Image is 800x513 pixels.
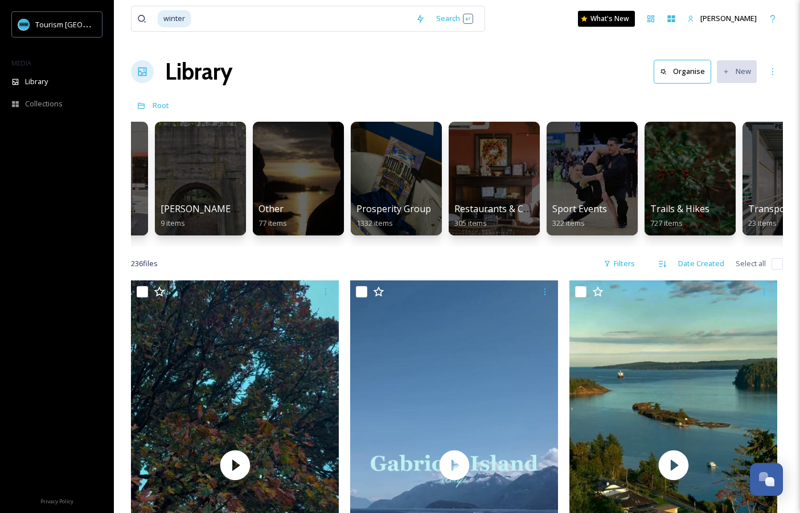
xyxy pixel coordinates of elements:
[165,55,232,89] a: Library
[356,202,431,215] span: Prosperity Group
[40,494,73,507] a: Privacy Policy
[161,202,273,215] span: [PERSON_NAME]'s Photos
[650,204,709,228] a: Trails & Hikes727 items
[153,100,169,110] span: Root
[736,258,766,269] span: Select all
[682,7,762,30] a: [PERSON_NAME]
[356,218,393,228] span: 1332 items
[552,204,607,228] a: Sport Events322 items
[552,202,607,215] span: Sport Events
[259,204,287,228] a: Other77 items
[750,463,783,496] button: Open Chat
[259,218,287,228] span: 77 items
[650,202,709,215] span: Trails & Hikes
[25,76,48,87] span: Library
[18,30,27,39] img: website_grey.svg
[454,204,600,228] a: Restaurants & Cafes (by business)305 items
[161,218,185,228] span: 9 items
[654,60,711,83] button: Organise
[598,253,641,275] div: Filters
[454,202,600,215] span: Restaurants & Cafes (by business)
[113,66,122,75] img: tab_keywords_by_traffic_grey.svg
[126,67,192,75] div: Keywords by Traffic
[31,66,40,75] img: tab_domain_overview_orange.svg
[717,60,757,82] button: New
[748,218,777,228] span: 23 items
[578,11,635,27] a: What's New
[700,13,757,23] span: [PERSON_NAME]
[158,10,191,27] span: winter
[35,19,137,30] span: Tourism [GEOGRAPHIC_DATA]
[672,253,730,275] div: Date Created
[153,98,169,112] a: Root
[161,204,273,228] a: [PERSON_NAME]'s Photos9 items
[454,218,487,228] span: 305 items
[25,98,63,109] span: Collections
[18,19,30,30] img: tourism_nanaimo_logo.jpeg
[650,218,683,228] span: 727 items
[30,30,125,39] div: Domain: [DOMAIN_NAME]
[131,258,158,269] span: 236 file s
[18,18,27,27] img: logo_orange.svg
[32,18,56,27] div: v 4.0.25
[43,67,102,75] div: Domain Overview
[552,218,585,228] span: 322 items
[356,204,431,228] a: Prosperity Group1332 items
[11,59,31,67] span: MEDIA
[430,7,479,30] div: Search
[259,202,284,215] span: Other
[40,498,73,505] span: Privacy Policy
